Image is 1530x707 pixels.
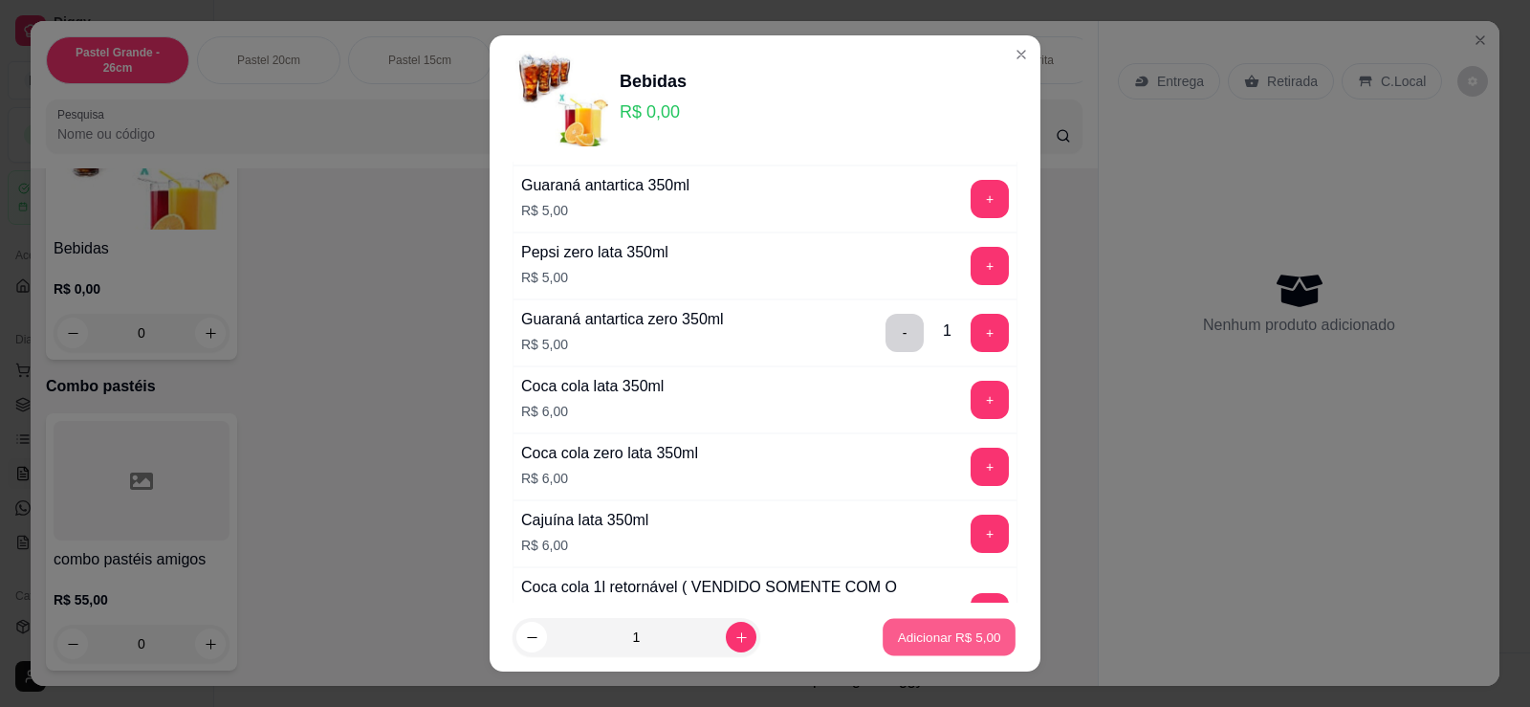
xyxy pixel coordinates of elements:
p: R$ 6,00 [521,469,698,488]
p: R$ 6,00 [521,402,664,421]
button: increase-product-quantity [726,622,756,652]
div: Guaraná antartica zero 350ml [521,308,724,331]
div: Coca cola lata 350ml [521,375,664,398]
button: Close [1006,39,1037,70]
div: Coca cola zero lata 350ml [521,442,698,465]
button: Adicionar R$ 5,00 [883,619,1016,656]
p: R$ 0,00 [620,99,687,125]
button: add [971,314,1009,352]
div: Pepsi zero lata 350ml [521,241,668,264]
button: decrease-product-quantity [516,622,547,652]
p: R$ 6,00 [521,536,648,555]
p: R$ 5,00 [521,201,689,220]
button: add [971,247,1009,285]
button: add [971,180,1009,218]
img: product-image [513,51,608,146]
button: add [971,593,1009,631]
button: delete [885,314,924,352]
button: add [971,381,1009,419]
div: Coca cola 1l retornável ( VENDIDO SOMENTE COM O CASCO ) [521,576,955,622]
button: add [971,515,1009,553]
p: R$ 5,00 [521,268,668,287]
div: Bebidas [620,68,687,95]
p: Adicionar R$ 5,00 [897,628,1000,646]
div: Cajuína lata 350ml [521,509,648,532]
p: R$ 5,00 [521,335,724,354]
div: Guaraná antartica 350ml [521,174,689,197]
div: 1 [943,320,951,342]
button: add [971,448,1009,486]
